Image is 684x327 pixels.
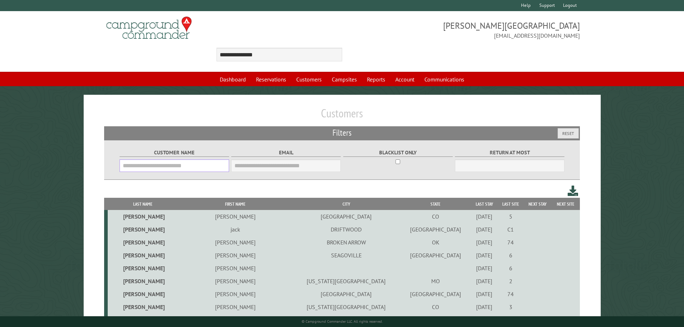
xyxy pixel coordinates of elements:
th: Next Stay [524,198,552,210]
td: [GEOGRAPHIC_DATA] [400,249,471,262]
div: [DATE] [472,252,497,259]
td: [PERSON_NAME] [108,262,178,275]
th: Last Stay [471,198,498,210]
label: Return at most [455,149,564,157]
a: Dashboard [215,73,250,86]
a: Customers [292,73,326,86]
td: Crews [108,313,178,326]
td: [PERSON_NAME] [178,236,292,249]
label: Email [231,149,341,157]
td: [GEOGRAPHIC_DATA] [400,223,471,236]
td: [PERSON_NAME] [178,288,292,300]
td: 6 [498,249,524,262]
a: Campsites [327,73,361,86]
td: jack [178,223,292,236]
img: Campground Commander [104,14,194,42]
label: Blacklist only [343,149,453,157]
div: [DATE] [472,277,497,285]
div: [DATE] [472,290,497,298]
th: State [400,198,471,210]
td: [US_STATE][GEOGRAPHIC_DATA] [292,300,400,313]
a: Reservations [252,73,290,86]
td: [PERSON_NAME] [108,249,178,262]
th: Next Site [551,198,580,210]
td: [US_STATE][GEOGRAPHIC_DATA] [292,275,400,288]
td: CO [400,300,471,313]
td: BROKEN ARROW [292,236,400,249]
td: [PERSON_NAME] [178,275,292,288]
td: [PERSON_NAME] [108,288,178,300]
td: [PERSON_NAME] [108,236,178,249]
a: Download this customer list (.csv) [568,184,578,197]
a: Communications [420,73,469,86]
td: [PERSON_NAME] [108,275,178,288]
th: City [292,198,400,210]
td: [GEOGRAPHIC_DATA] [400,313,471,326]
h1: Customers [104,106,580,126]
td: [PERSON_NAME] [178,262,292,275]
td: [PERSON_NAME] [178,249,292,262]
td: [PERSON_NAME] [178,300,292,313]
button: Reset [558,128,579,139]
h2: Filters [104,126,580,140]
td: 5 [498,210,524,223]
td: [PERSON_NAME] [178,313,292,326]
div: [DATE] [472,303,497,310]
td: [PERSON_NAME] [108,223,178,236]
td: SEAGOVILLE [292,249,400,262]
td: [GEOGRAPHIC_DATA] [292,288,400,300]
div: [DATE] [472,239,497,246]
td: DRIFTWOOD [292,223,400,236]
td: 74 [498,236,524,249]
th: Last Name [108,198,178,210]
a: Reports [363,73,390,86]
td: MO [400,275,471,288]
td: CO [400,210,471,223]
td: 70 [498,313,524,326]
td: [GEOGRAPHIC_DATA] [400,288,471,300]
td: 3 [498,300,524,313]
td: 2 [498,275,524,288]
small: © Campground Commander LLC. All rights reserved. [302,319,383,324]
label: Customer Name [120,149,229,157]
div: [DATE] [472,226,497,233]
td: C1 [498,223,524,236]
td: 74 [498,288,524,300]
th: Last Site [498,198,524,210]
td: 6 [498,262,524,275]
span: [PERSON_NAME][GEOGRAPHIC_DATA] [EMAIL_ADDRESS][DOMAIN_NAME] [342,20,580,40]
td: [GEOGRAPHIC_DATA] [292,210,400,223]
div: [DATE] [472,213,497,220]
td: [PERSON_NAME] [108,300,178,313]
td: [PERSON_NAME] [108,210,178,223]
td: [PERSON_NAME] [178,210,292,223]
td: [PERSON_NAME] [292,313,400,326]
div: [DATE] [472,265,497,272]
th: First Name [178,198,292,210]
a: Account [391,73,419,86]
td: OK [400,236,471,249]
